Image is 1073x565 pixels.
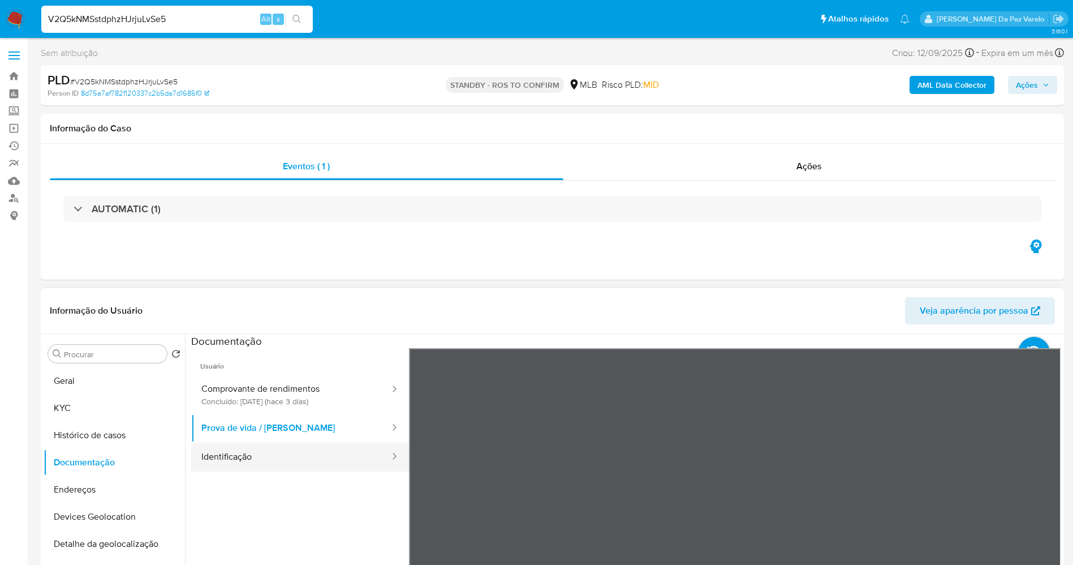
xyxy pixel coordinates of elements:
span: Ações [1016,76,1038,94]
a: Sair [1053,13,1065,25]
h3: AUTOMATIC (1) [92,203,161,215]
p: STANDBY - ROS TO CONFIRM [446,77,564,93]
button: search-icon [285,11,308,27]
h1: Informação do Usuário [50,305,143,316]
span: Alt [261,14,270,24]
input: Procurar [64,349,162,359]
span: Eventos ( 1 ) [283,160,330,173]
span: Expira em um mês [981,47,1053,59]
div: MLB [568,79,597,91]
span: Atalhos rápidos [828,13,889,25]
button: Retornar ao pedido padrão [171,349,180,362]
button: Procurar [53,349,62,358]
button: Devices Geolocation [44,503,185,530]
button: Endereços [44,476,185,503]
button: Ações [1008,76,1057,94]
span: Risco PLD: [602,79,659,91]
span: Ações [796,160,822,173]
button: Veja aparência por pessoa [905,297,1055,324]
button: Geral [44,367,185,395]
h1: Informação do Caso [50,123,1055,134]
span: MID [643,78,659,91]
span: Sem atribuição [41,47,98,59]
button: AML Data Collector [910,76,994,94]
b: Person ID [48,88,79,99]
b: AML Data Collector [917,76,986,94]
a: Notificações [900,14,910,24]
div: Criou: 12/09/2025 [892,45,974,61]
button: KYC [44,395,185,422]
button: Documentação [44,449,185,476]
input: Pesquise usuários ou casos... [41,12,313,27]
p: patricia.varelo@mercadopago.com.br [937,14,1049,24]
button: Detalhe da geolocalização [44,530,185,558]
a: 8d75a7af782f120337c2b5da7d1685f0 [81,88,209,99]
b: PLD [48,71,70,89]
span: s [277,14,280,24]
button: Histórico de casos [44,422,185,449]
span: - [976,45,979,61]
div: AUTOMATIC (1) [63,196,1041,222]
span: # V2Q5kNMSstdphzHJrjuLvSe5 [70,76,178,87]
span: Veja aparência por pessoa [920,297,1028,324]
